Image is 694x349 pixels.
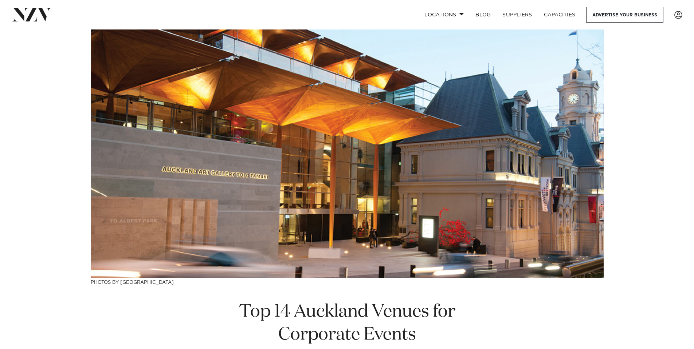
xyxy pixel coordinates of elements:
[538,7,581,23] a: Capacities
[12,8,51,21] img: nzv-logo.png
[223,301,472,346] h1: Top 14 Auckland Venues for Corporate Events
[497,7,538,23] a: SUPPLIERS
[91,29,604,278] img: Top 14 Auckland Venues for Corporate Events
[91,278,604,286] h3: Photos by [GEOGRAPHIC_DATA]
[419,7,470,23] a: Locations
[586,7,663,23] a: Advertise your business
[470,7,497,23] a: BLOG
